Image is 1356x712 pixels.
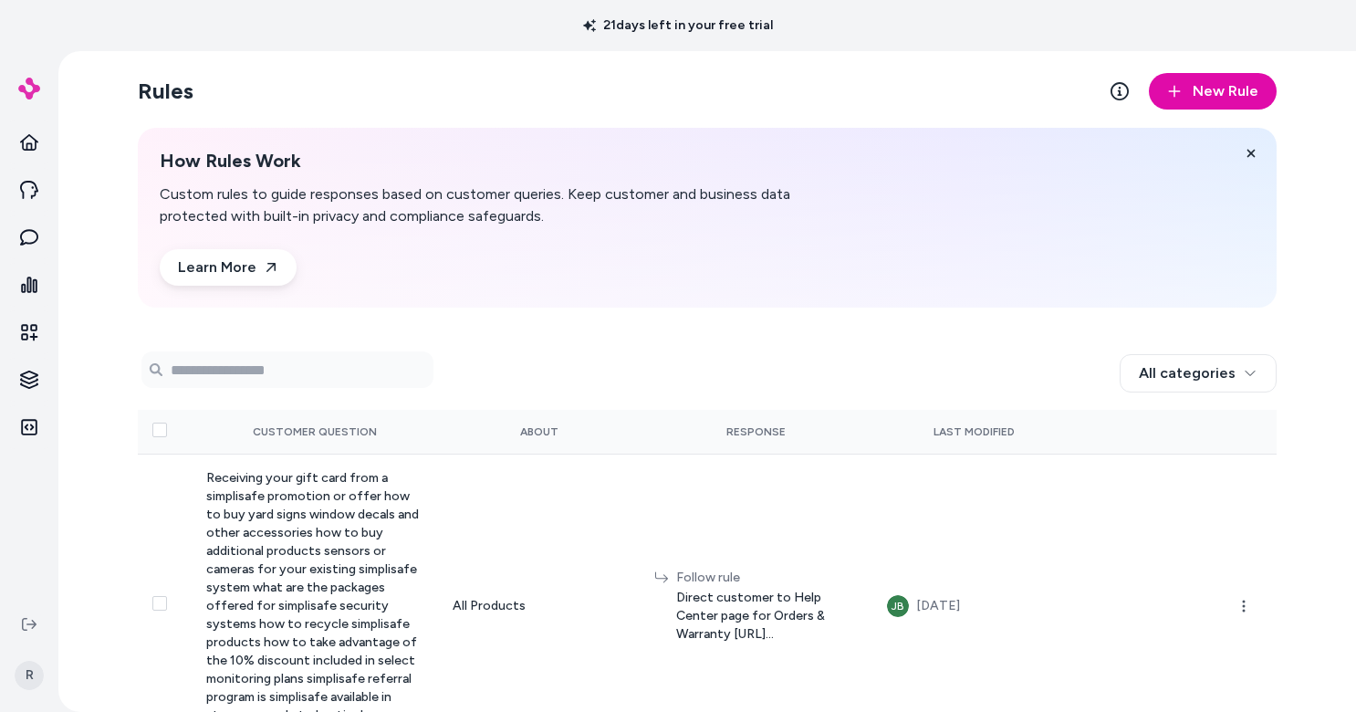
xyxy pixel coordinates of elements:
[138,77,193,106] h2: Rules
[11,646,47,705] button: R
[160,183,861,227] p: Custom rules to guide responses based on customer queries. Keep customer and business data protec...
[15,661,44,690] span: R
[676,569,858,587] div: Follow rule
[676,589,858,644] span: Direct customer to Help Center page for Orders & Warranty [URL][DOMAIN_NAME]
[152,423,167,437] button: Select all
[160,249,297,286] a: Learn More
[152,596,167,611] button: Select row
[887,595,909,617] button: JB
[1193,80,1258,102] span: New Rule
[453,597,625,615] div: All Products
[916,595,960,617] div: [DATE]
[160,150,861,173] h2: How Rules Work
[206,424,423,439] div: Customer Question
[654,424,858,439] div: Response
[1120,354,1277,393] button: All categories
[18,78,40,99] img: alby Logo
[572,16,784,35] p: 21 days left in your free trial
[453,424,625,439] div: About
[1149,73,1277,110] button: New Rule
[887,424,1059,439] div: Last Modified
